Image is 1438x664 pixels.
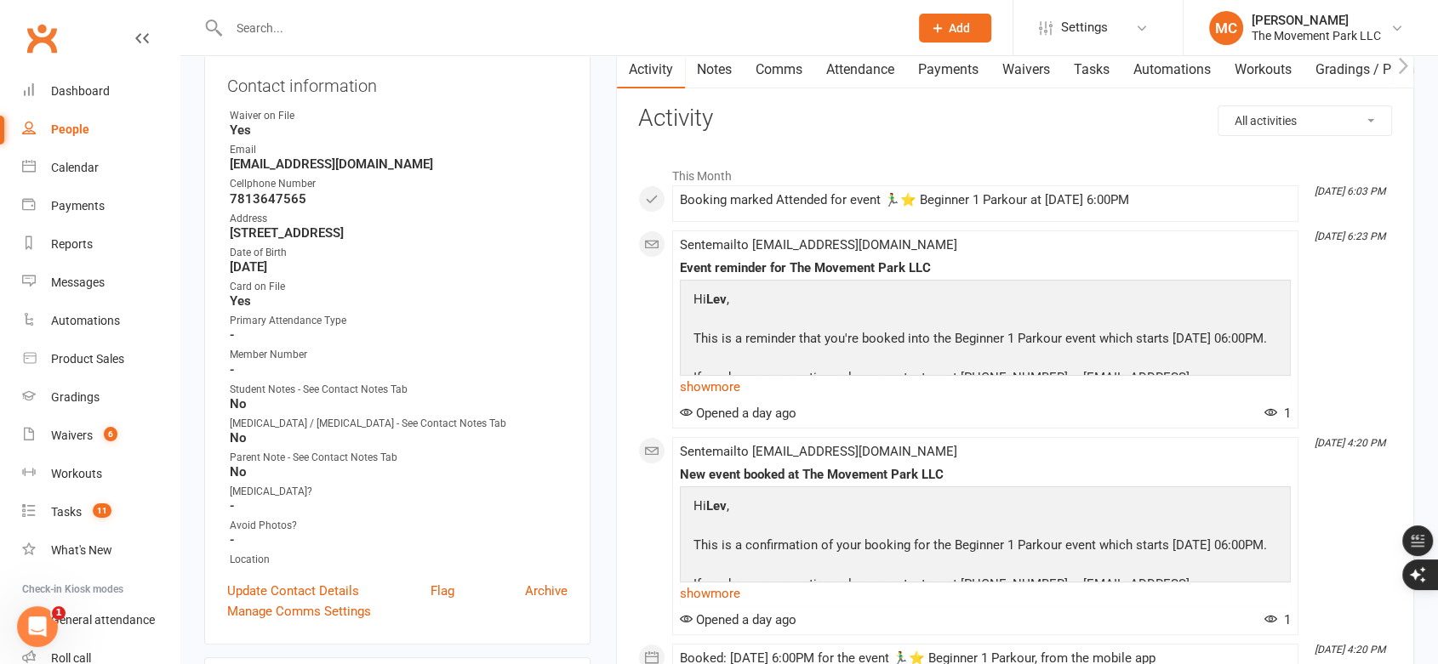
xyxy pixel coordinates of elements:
[230,279,568,295] div: Card on File
[525,581,568,601] a: Archive
[638,158,1392,185] li: This Month
[689,574,1281,619] p: If you have any questions please contact us at [PHONE_NUMBER] or [EMAIL_ADDRESS][DOMAIN_NAME].
[230,313,568,329] div: Primary Attendance Type
[22,111,180,149] a: People
[706,292,727,307] strong: Lev
[93,503,111,518] span: 11
[51,237,93,251] div: Reports
[689,496,1281,520] p: Hi ,
[51,122,89,136] div: People
[22,601,180,639] a: General attendance kiosk mode
[51,84,110,98] div: Dashboard
[680,612,796,627] span: Opened a day ago
[680,237,957,253] span: Sent email to [EMAIL_ADDRESS][DOMAIN_NAME]
[224,16,897,40] input: Search...
[51,543,112,557] div: What's New
[680,193,1291,207] div: Booking marked Attended for event 🏃‍♂️⭐ Beginner 1 Parkour at [DATE] 6:00PM
[230,259,568,275] strong: [DATE]
[51,613,155,627] div: General attendance
[1315,644,1385,655] i: [DATE] 4:20 PM
[990,50,1062,89] a: Waivers
[1315,437,1385,449] i: [DATE] 4:20 PM
[230,293,568,309] strong: Yes
[230,416,568,432] div: [MEDICAL_DATA] / [MEDICAL_DATA] - See Contact Notes Tab
[814,50,906,89] a: Attendance
[680,468,1291,482] div: New event booked at The Movement Park LLC
[230,484,568,500] div: [MEDICAL_DATA]?
[51,314,120,327] div: Automations
[230,552,568,568] div: Location
[638,105,1392,132] h3: Activity
[51,467,102,480] div: Workouts
[230,108,568,124] div: Waiver on File
[230,225,568,241] strong: [STREET_ADDRESS]
[230,382,568,398] div: Student Notes - See Contact Notes Tab
[230,498,568,514] strong: -
[689,328,1281,353] p: This is a reminder that you're booked into the Beginner 1 Parkour event which starts [DATE] 06:00PM.
[104,427,117,441] span: 6
[1315,185,1385,197] i: [DATE] 6:03 PM
[22,531,180,570] a: What's New
[431,581,454,601] a: Flag
[230,396,568,411] strong: No
[17,606,58,647] iframe: Intercom live chat
[1264,406,1291,421] span: 1
[230,142,568,158] div: Email
[22,302,180,340] a: Automations
[22,455,180,493] a: Workouts
[227,601,371,621] a: Manage Comms Settings
[230,532,568,548] strong: -
[949,21,970,35] span: Add
[230,176,568,192] div: Cellphone Number
[1062,50,1121,89] a: Tasks
[685,50,744,89] a: Notes
[22,72,180,111] a: Dashboard
[680,406,796,421] span: Opened a day ago
[1264,612,1291,627] span: 1
[22,225,180,264] a: Reports
[51,275,105,289] div: Messages
[230,450,568,466] div: Parent Note - See Contact Notes Tab
[1209,11,1243,45] div: MC
[22,417,180,455] a: Waivers 6
[22,493,180,531] a: Tasks 11
[680,375,1291,399] a: show more
[617,50,685,89] a: Activity
[22,264,180,302] a: Messages
[680,444,957,459] span: Sent email to [EMAIL_ADDRESS][DOMAIN_NAME]
[230,430,568,446] strong: No
[689,535,1281,559] p: This is a confirmation of your booking for the Beginner 1 Parkour event which starts [DATE] 06:00PM.
[20,17,63,60] a: Clubworx
[51,390,100,404] div: Gradings
[22,340,180,378] a: Product Sales
[1252,28,1381,43] div: The Movement Park LLC
[51,199,105,213] div: Payments
[919,14,991,43] button: Add
[230,156,568,172] strong: [EMAIL_ADDRESS][DOMAIN_NAME]
[1223,50,1304,89] a: Workouts
[906,50,990,89] a: Payments
[1252,13,1381,28] div: [PERSON_NAME]
[22,149,180,187] a: Calendar
[744,50,814,89] a: Comms
[1121,50,1223,89] a: Automations
[230,362,568,377] strong: -
[22,378,180,417] a: Gradings
[227,70,568,95] h3: Contact information
[230,245,568,261] div: Date of Birth
[230,464,568,480] strong: No
[680,582,1291,605] a: show more
[689,289,1281,314] p: Hi ,
[230,191,568,207] strong: 7813647565
[1315,230,1385,242] i: [DATE] 6:23 PM
[230,211,568,227] div: Address
[22,187,180,225] a: Payments
[227,581,359,601] a: Update Contact Details
[230,347,568,363] div: Member Number
[51,428,93,442] div: Waivers
[706,498,727,514] strong: Lev
[680,261,1291,275] div: Event reminder for The Movement Park LLC
[51,352,124,366] div: Product Sales
[230,122,568,138] strong: Yes
[230,327,568,343] strong: -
